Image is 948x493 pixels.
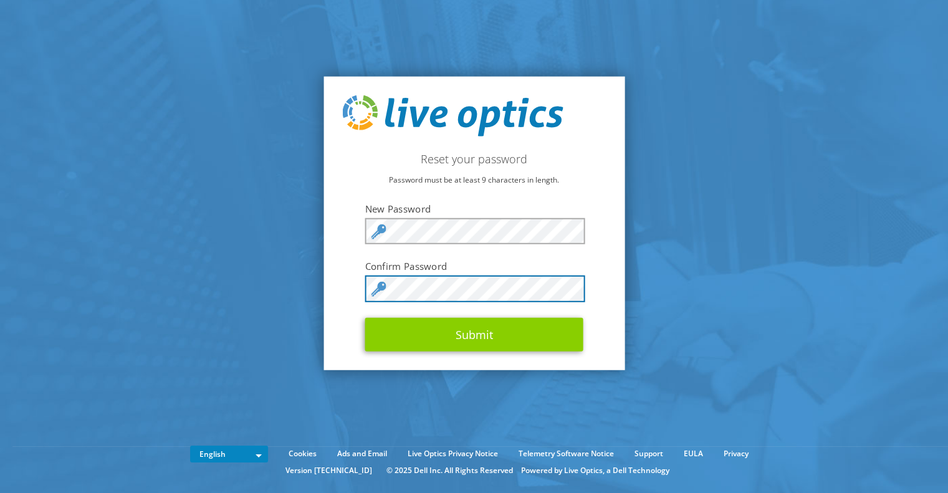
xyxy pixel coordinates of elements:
[365,260,583,272] label: Confirm Password
[521,464,669,477] li: Powered by Live Optics, a Dell Technology
[674,447,712,461] a: EULA
[279,464,378,477] li: Version [TECHNICAL_ID]
[365,203,583,215] label: New Password
[342,95,563,136] img: live_optics_svg.svg
[714,447,758,461] a: Privacy
[625,447,673,461] a: Support
[509,447,623,461] a: Telemetry Software Notice
[380,464,519,477] li: © 2025 Dell Inc. All Rights Reserved
[342,173,606,187] p: Password must be at least 9 characters in length.
[328,447,396,461] a: Ads and Email
[398,447,507,461] a: Live Optics Privacy Notice
[279,447,326,461] a: Cookies
[365,317,583,351] button: Submit
[342,152,606,166] h2: Reset your password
